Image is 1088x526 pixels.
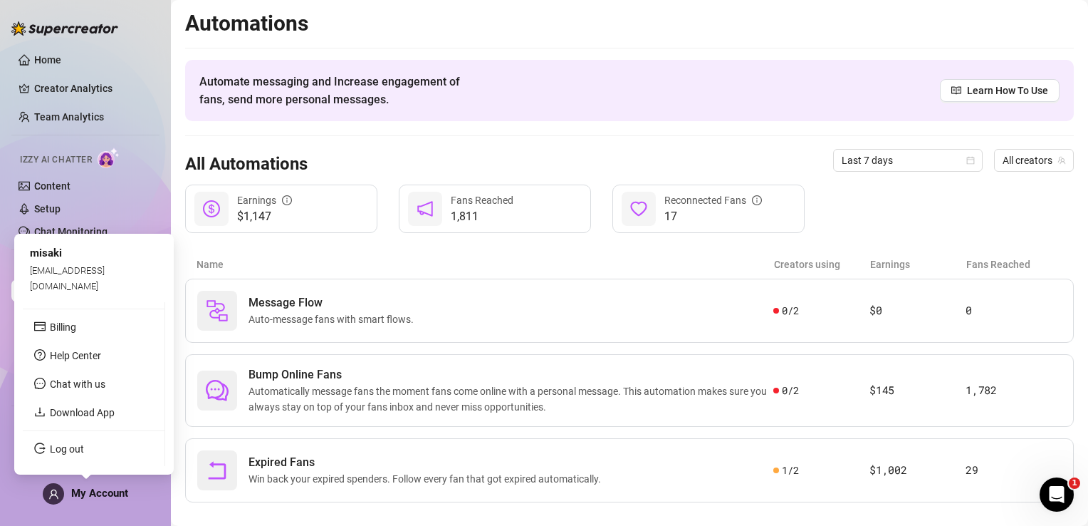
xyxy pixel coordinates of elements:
[752,195,762,205] span: info-circle
[34,180,70,192] a: Content
[34,54,61,66] a: Home
[203,200,220,217] span: dollar
[199,73,474,108] span: Automate messaging and Increase engagement of fans, send more personal messages.
[34,226,108,237] a: Chat Monitoring
[869,302,966,319] article: $0
[249,311,419,327] span: Auto-message fans with smart flows.
[664,208,762,225] span: 17
[782,383,798,398] span: 0 / 2
[206,379,229,402] span: comment
[249,294,419,311] span: Message Flow
[282,195,292,205] span: info-circle
[50,407,115,418] a: Download App
[249,454,607,471] span: Expired Fans
[206,459,229,482] span: rollback
[1040,478,1074,512] iframe: Intercom live chat
[50,350,101,361] a: Help Center
[451,208,513,225] span: 1,811
[237,192,292,208] div: Earnings
[869,382,966,399] article: $145
[1069,478,1080,489] span: 1
[50,443,84,455] a: Log out
[197,257,774,272] article: Name
[23,438,164,460] li: Log out
[782,463,798,478] span: 1 / 2
[71,487,128,500] span: My Account
[98,148,120,168] img: AI Chatter
[966,462,1062,479] article: 29
[30,264,105,291] span: [EMAIL_ADDRESS][DOMAIN_NAME]
[48,489,59,500] span: user
[34,111,104,123] a: Team Analytics
[1057,156,1066,165] span: team
[206,299,229,322] img: svg%3e
[966,156,975,165] span: calendar
[940,79,1060,102] a: Learn How To Use
[20,153,92,167] span: Izzy AI Chatter
[774,257,870,272] article: Creators using
[951,86,961,96] span: read
[966,382,1062,399] article: 1,782
[30,247,62,259] span: misaki
[185,10,1074,37] h2: Automations
[249,383,773,415] span: Automatically message fans the moment fans come online with a personal message. This automation m...
[34,77,148,100] a: Creator Analytics
[869,462,966,479] article: $1,002
[11,21,118,36] img: logo-BBDzfeDw.svg
[1003,150,1065,171] span: All creators
[664,192,762,208] div: Reconnected Fans
[782,303,798,319] span: 0 / 2
[34,203,61,215] a: Setup
[967,83,1048,98] span: Learn How To Use
[966,257,1062,272] article: Fans Reached
[50,321,76,333] a: Billing
[237,208,292,225] span: $1,147
[50,378,105,390] span: Chat with us
[630,200,647,217] span: heart
[451,195,513,206] span: Fans Reached
[417,200,434,217] span: notification
[23,316,164,339] li: Billing
[842,150,974,171] span: Last 7 days
[249,471,607,487] span: Win back your expired spenders. Follow every fan that got expired automatically.
[249,366,773,383] span: Bump Online Fans
[34,378,46,389] span: message
[870,257,966,272] article: Earnings
[966,302,1062,319] article: 0
[185,153,308,176] h3: All Automations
